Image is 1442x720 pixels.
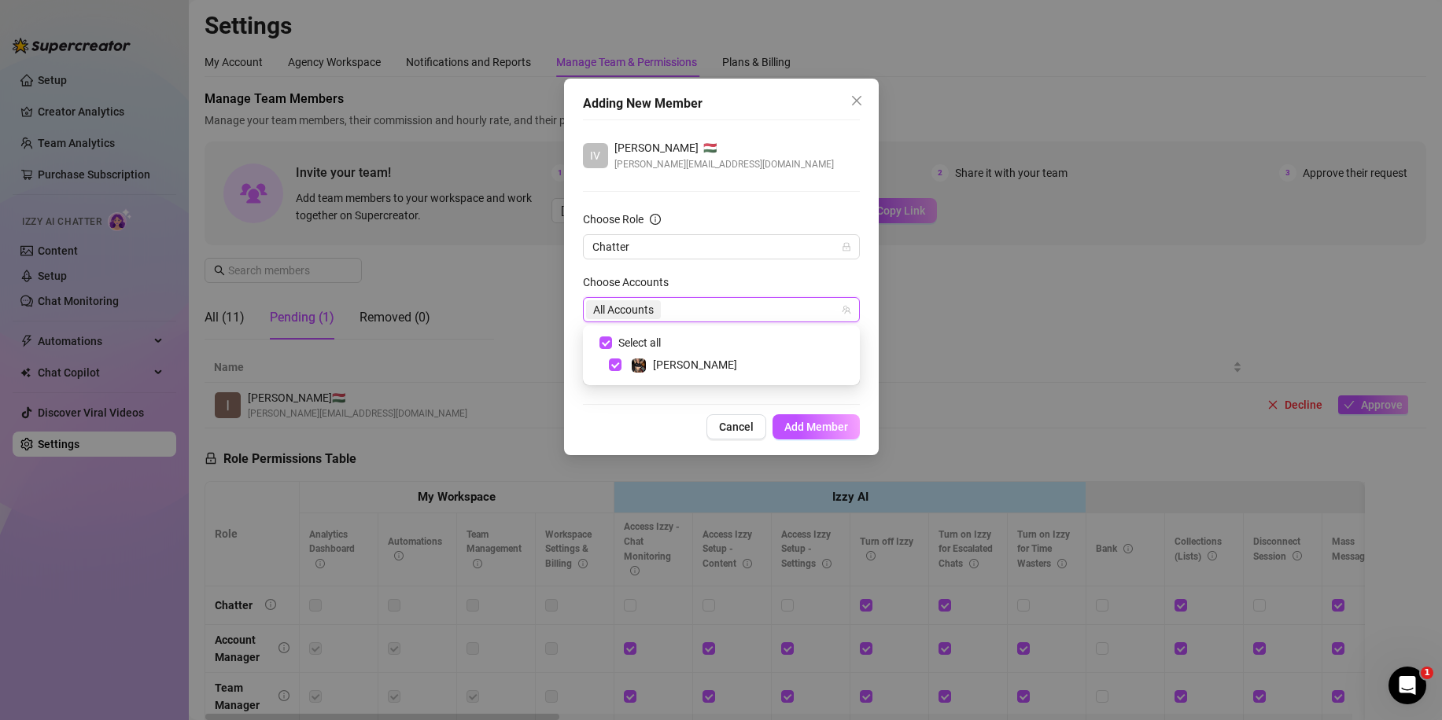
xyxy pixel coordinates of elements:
span: All Accounts [586,300,661,319]
span: Chatter [592,235,850,259]
span: Select tree node [609,358,621,371]
iframe: Intercom live chat [1389,667,1426,704]
span: close [850,94,863,107]
span: team [842,305,851,314]
span: Select all [612,334,667,351]
span: Close [844,94,869,107]
span: [PERSON_NAME] [614,139,699,156]
div: 🇭🇺 [614,139,834,156]
span: Add Member [784,421,848,433]
span: lock [842,242,851,252]
span: IV [590,147,600,164]
span: [PERSON_NAME][EMAIL_ADDRESS][DOMAIN_NAME] [614,156,834,172]
button: Cancel [706,414,766,439]
div: Choose Role [583,211,644,228]
span: All Accounts [593,301,654,318]
img: Addie [632,358,646,373]
label: Choose Accounts [583,274,679,291]
div: Adding New Member [583,94,860,113]
span: Cancel [719,421,754,433]
span: 1 [1421,667,1433,679]
button: Add Member [773,414,860,439]
span: [PERSON_NAME] [653,358,737,371]
button: Close [844,88,869,113]
span: info-circle [650,214,661,225]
